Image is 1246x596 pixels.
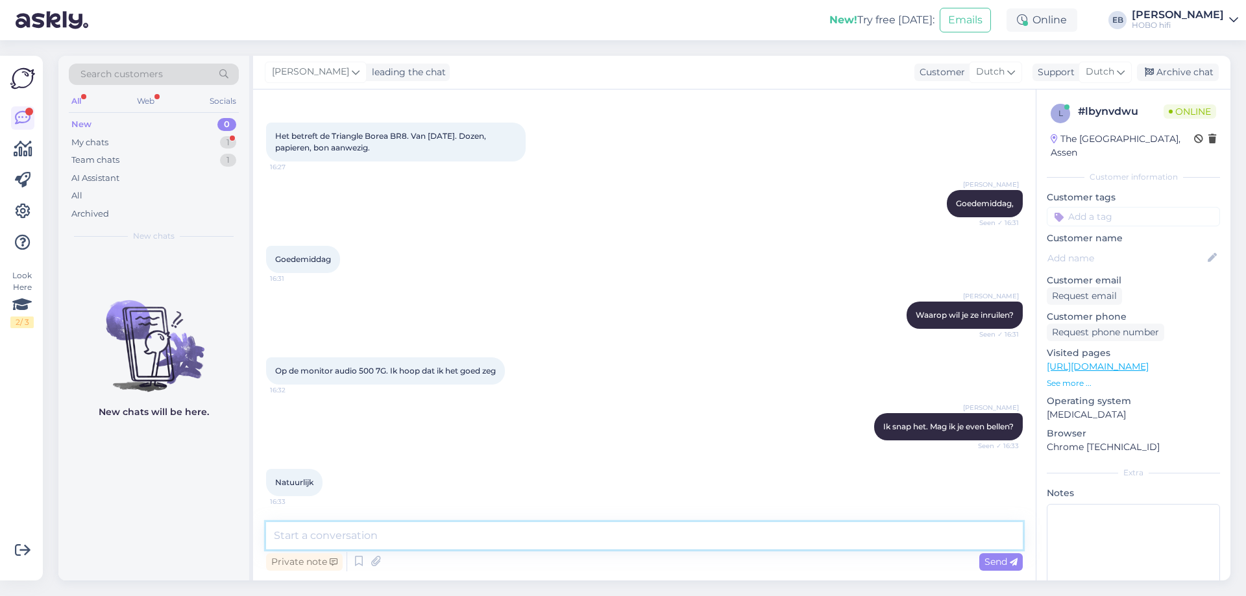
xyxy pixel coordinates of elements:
div: Web [134,93,157,110]
p: Customer name [1047,232,1220,245]
span: Send [984,556,1018,567]
div: New [71,118,92,131]
div: Customer [914,66,965,79]
div: Socials [207,93,239,110]
p: See more ... [1047,377,1220,389]
img: No chats [58,277,249,394]
span: Search customers [80,67,163,81]
span: Waarop wil je ze inruilen? [916,310,1014,320]
div: Team chats [71,154,119,167]
p: Browser [1047,427,1220,440]
input: Add name [1047,251,1205,265]
p: Operating system [1047,394,1220,408]
p: New chats will be here. [99,405,209,419]
span: New chats [133,230,175,242]
div: EB [1108,11,1127,29]
p: Customer phone [1047,310,1220,324]
span: Op de monitor audio 500 7G. Ik hoop dat ik het goed zeg [275,366,496,375]
span: 16:32 [270,385,319,395]
span: Goedemiddag, [956,198,1014,208]
div: The [GEOGRAPHIC_DATA], Assen [1051,132,1194,160]
span: [PERSON_NAME] [272,65,349,79]
span: [PERSON_NAME] [963,403,1019,412]
p: Visited pages [1047,346,1220,360]
div: leading the chat [367,66,446,79]
span: Goedemiddag [275,254,331,264]
div: Request email [1047,287,1122,305]
span: Seen ✓ 16:31 [970,329,1019,339]
p: Notes [1047,486,1220,500]
div: 1 [220,136,236,149]
div: [PERSON_NAME] [1132,10,1224,20]
div: All [69,93,84,110]
span: Dutch [976,65,1005,79]
span: l [1058,108,1063,118]
span: Het betreft de Triangle Borea BR8. Van [DATE]. Dozen, papieren, bon aanwezig. [275,131,488,152]
div: AI Assistant [71,172,119,185]
div: Support [1032,66,1075,79]
span: Ik snap het. Mag ik je even bellen? [883,422,1014,431]
div: 1 [220,154,236,167]
div: 2 / 3 [10,316,34,328]
div: Private note [266,553,343,571]
div: Request phone number [1047,324,1164,341]
p: [MEDICAL_DATA] [1047,408,1220,422]
a: [PERSON_NAME]HOBO hifi [1132,10,1238,30]
input: Add a tag [1047,207,1220,226]
div: HOBO hifi [1132,20,1224,30]
span: [PERSON_NAME] [963,291,1019,301]
div: Online [1007,8,1077,32]
div: # lbynvdwu [1078,104,1164,119]
span: 16:27 [270,162,319,172]
span: Natuurlijk [275,477,313,487]
div: All [71,189,82,202]
div: My chats [71,136,108,149]
span: Seen ✓ 16:33 [970,441,1019,451]
p: Customer tags [1047,191,1220,204]
div: Extra [1047,467,1220,479]
div: Archive chat [1137,64,1219,81]
span: Online [1164,104,1216,119]
p: Customer email [1047,274,1220,287]
div: Look Here [10,270,34,328]
span: [PERSON_NAME] [963,180,1019,189]
span: Seen ✓ 16:31 [970,218,1019,228]
span: 16:31 [270,274,319,283]
span: Dutch [1086,65,1114,79]
b: New! [829,14,857,26]
button: Emails [940,8,991,32]
span: 16:33 [270,497,319,507]
div: Customer information [1047,171,1220,183]
div: Try free [DATE]: [829,12,934,28]
img: Askly Logo [10,66,35,91]
p: Chrome [TECHNICAL_ID] [1047,440,1220,454]
div: Archived [71,208,109,221]
a: [URL][DOMAIN_NAME] [1047,361,1149,372]
div: 0 [217,118,236,131]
